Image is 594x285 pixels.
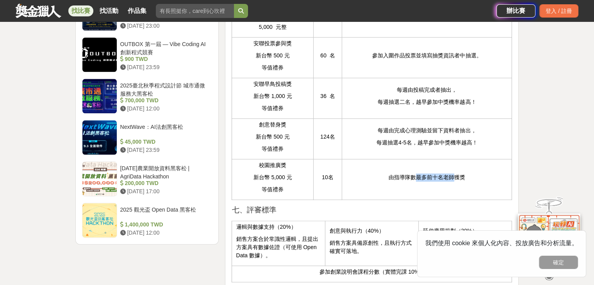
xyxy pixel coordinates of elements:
p: 等值禮券 [236,185,309,194]
div: NextWave：AI法創黑客松 [120,123,209,138]
a: [DATE]農業開放資料黑客松 | AgriData Hackathon 200,000 TWD [DATE] 17:00 [82,161,212,196]
div: 2025 觀光盃 Open Data 黑客松 [120,206,209,221]
a: 找比賽 [68,5,93,16]
p: 銷售方案具備原創性，且執行方式確實可落地。 [329,239,414,255]
div: [DATE] 23:59 [120,63,209,71]
div: [DATE] 17:00 [120,187,209,196]
div: OUTBOX 第一屆 — Vibe Coding AI創新程式競賽 [120,40,209,55]
p: 由指導隊數最多前十名老師獲獎 [346,173,508,182]
div: 200,000 TWD [120,179,209,187]
a: 作品集 [125,5,150,16]
img: d2146d9a-e6f6-4337-9592-8cefde37ba6b.png [518,214,580,265]
p: 等值禮券 [236,64,309,72]
p: 60 名 [318,52,338,60]
p: 5,000 元整 [236,23,309,31]
p: 等值禮券 [236,145,309,153]
p: 安聯投票參與獎 [236,39,309,48]
p: 邏輯與數據支持（20%） [236,223,321,231]
p: 新台幣 500 元 [236,133,309,141]
p: 等值禮券 [236,104,309,112]
p: 新台幣 1,000 元 [236,92,309,100]
input: 有長照挺你，care到心坎裡！青春出手，拍出照顧 影音徵件活動 [156,4,234,18]
a: NextWave：AI法創黑客松 45,000 TWD [DATE] 23:59 [82,120,212,155]
p: 安聯早鳥投稿獎 [236,80,309,88]
a: 2025臺北秋季程式設計節 城市通微服務大黑客松 700,000 TWD [DATE] 12:00 [82,78,212,114]
p: 參加入圍作品投票並填寫抽獎資訊者中抽選。 [346,52,508,60]
div: 700,000 TWD [120,96,209,105]
span: 我們使用 cookie 來個人化內容、投放廣告和分析流量。 [425,240,578,246]
div: [DATE] 12:00 [120,229,209,237]
div: [DATE]農業開放資料黑客松 | AgriData Hackathon [120,164,209,179]
p: 延伸應用規劃（30%） [423,227,508,235]
button: 確定 [539,256,578,269]
p: 每週由投稿完成者抽出， [346,86,508,94]
p: 創意與執行力（40%） [329,227,414,235]
p: 每週由完成心理測驗並留下資料者抽出， [346,126,508,135]
p: 參加創業說明會課程分數（實體完課 10%） [236,268,508,276]
div: 2025臺北秋季程式設計節 城市通微服務大黑客松 [120,82,209,96]
div: 45,000 TWD [120,138,209,146]
p: 每週抽選二名，越早參加中獎機率越高！ [346,98,508,106]
div: [DATE] 23:59 [120,146,209,154]
p: 新台幣 5,000 元 [236,173,309,182]
a: 2025 觀光盃 Open Data 黑客松 1,400,000 TWD [DATE] 12:00 [82,203,212,238]
div: 登入 / 註冊 [539,4,578,18]
p: 創意替身獎 [236,121,309,129]
div: [DATE] 23:00 [120,22,209,30]
p: 新台幣 500 元 [236,52,309,60]
span: 七、評審標準 [232,206,276,214]
p: 36 名 [318,92,338,100]
a: OUTBOX 第一屆 — Vibe Coding AI創新程式競賽 900 TWD [DATE] 23:59 [82,37,212,72]
div: 1,400,000 TWD [120,221,209,229]
p: 銷售方案合於常識性邏輯，且提出方案具有數據佐證（可使用 Open Data 數據）。 [236,235,321,260]
p: 10名 [318,173,338,182]
p: 124名 [318,133,338,141]
p: 校園推廣獎 [236,161,309,169]
div: 900 TWD [120,55,209,63]
p: 每週抽選4-5名，越早參加中獎機率越高！ [346,139,508,147]
div: [DATE] 12:00 [120,105,209,113]
a: 找活動 [96,5,121,16]
a: 辦比賽 [496,4,535,18]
